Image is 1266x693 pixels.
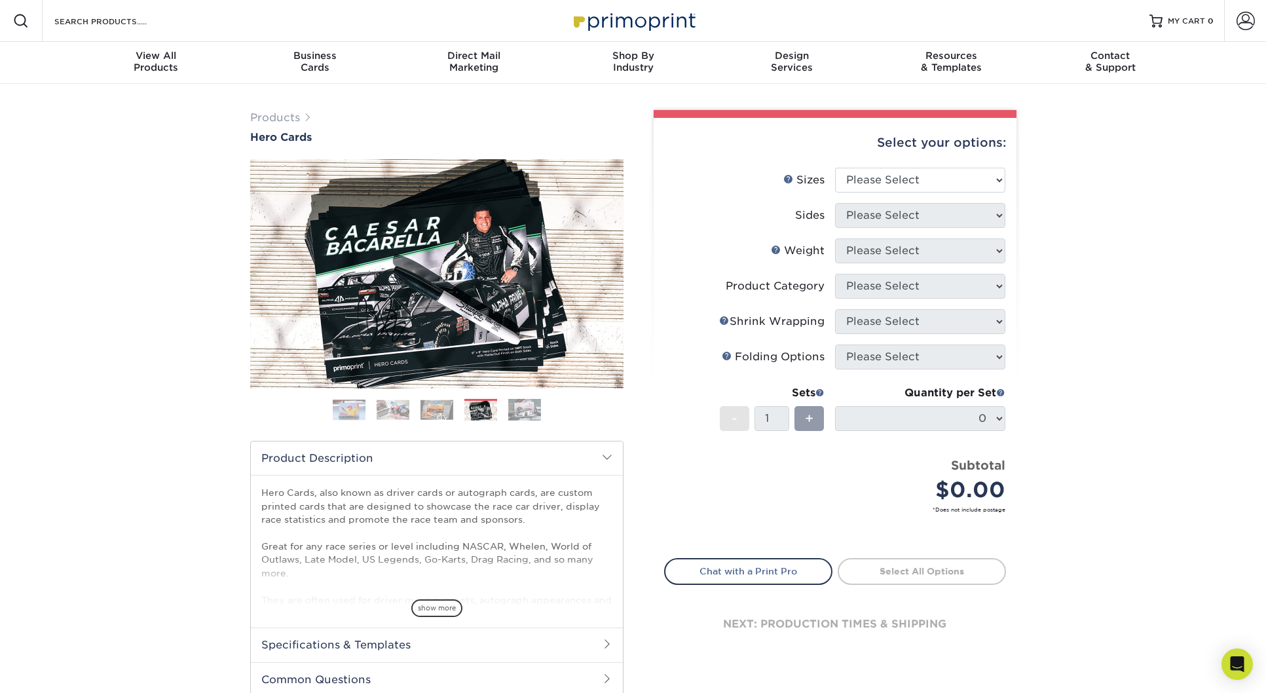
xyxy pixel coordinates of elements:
a: Select All Options [838,558,1006,584]
div: Shrink Wrapping [719,314,825,329]
span: Contact [1031,50,1190,62]
span: MY CART [1168,16,1205,27]
div: Open Intercom Messenger [1221,648,1253,680]
input: SEARCH PRODUCTS..... [53,13,181,29]
a: Shop ByIndustry [553,42,713,84]
h2: Specifications & Templates [251,627,623,662]
a: Chat with a Print Pro [664,558,832,584]
div: Quantity per Set [835,385,1005,401]
img: Primoprint [568,7,699,35]
div: & Templates [872,50,1031,73]
div: & Support [1031,50,1190,73]
div: Select your options: [664,118,1006,168]
div: Sets [720,385,825,401]
a: Contact& Support [1031,42,1190,84]
img: Hero Cards 02 [377,400,409,420]
div: Products [77,50,236,73]
div: next: production times & shipping [664,585,1006,664]
a: Direct MailMarketing [394,42,553,84]
span: Direct Mail [394,50,553,62]
a: Products [250,111,300,124]
span: 0 [1208,16,1214,26]
div: Weight [771,243,825,259]
span: Business [235,50,394,62]
span: - [732,409,737,428]
div: Services [713,50,872,73]
img: Hero Cards 04 [464,401,497,421]
a: Hero Cards [250,131,624,143]
div: Cards [235,50,394,73]
span: Design [713,50,872,62]
span: Resources [872,50,1031,62]
img: Hero Cards 05 [508,398,541,421]
img: Hero Cards 04 [250,159,624,388]
img: Hero Cards 01 [333,400,365,421]
a: View AllProducts [77,42,236,84]
small: *Does not include postage [675,506,1005,514]
div: Product Category [726,278,825,294]
span: show more [411,599,462,617]
h2: Product Description [251,441,623,475]
a: BusinessCards [235,42,394,84]
a: Resources& Templates [872,42,1031,84]
div: Marketing [394,50,553,73]
span: View All [77,50,236,62]
div: Folding Options [722,349,825,365]
span: Shop By [553,50,713,62]
div: Industry [553,50,713,73]
span: + [805,409,813,428]
div: $0.00 [845,474,1005,506]
div: Sizes [783,172,825,188]
a: DesignServices [713,42,872,84]
img: Hero Cards 03 [420,400,453,420]
strong: Subtotal [951,458,1005,472]
div: Sides [795,208,825,223]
